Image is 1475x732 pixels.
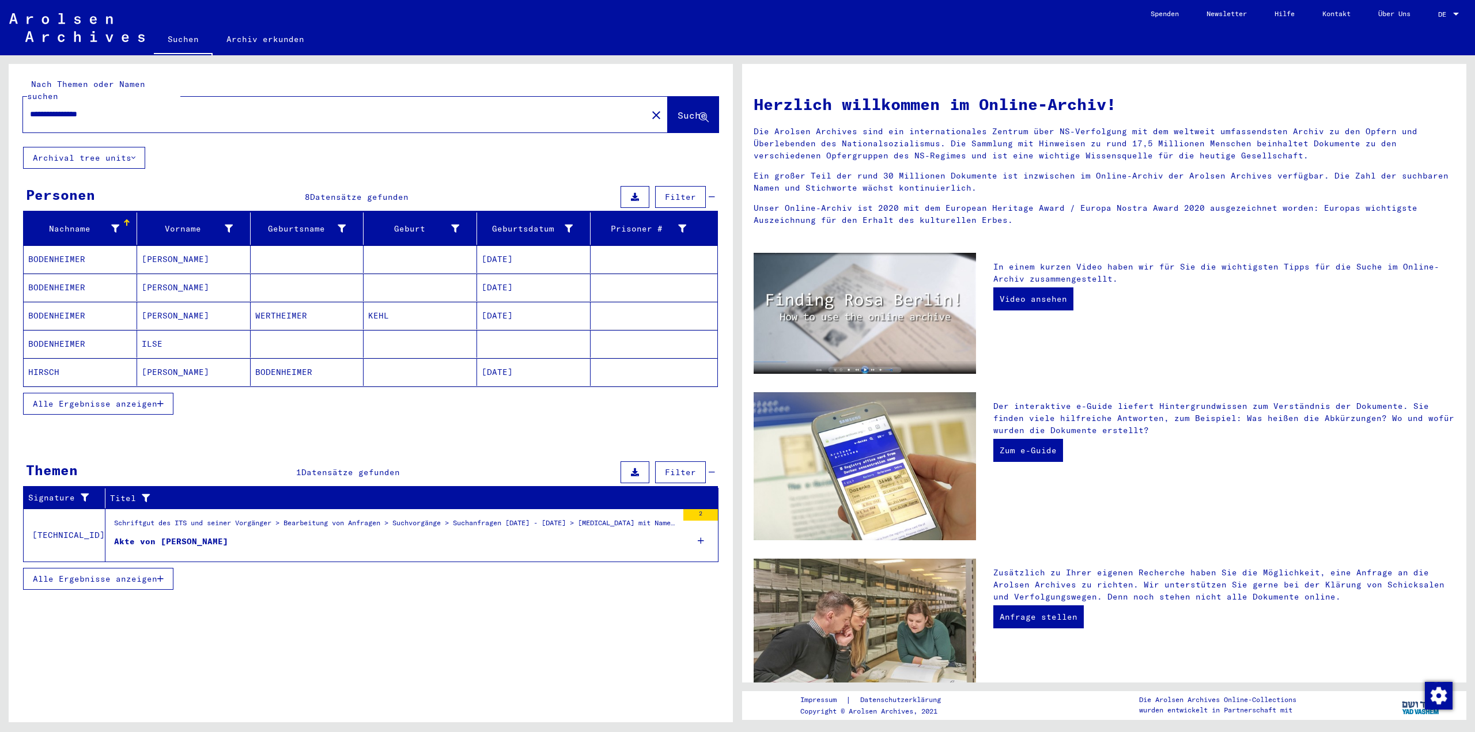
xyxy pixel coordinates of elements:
mat-cell: BODENHEIMER [24,274,137,301]
p: wurden entwickelt in Partnerschaft mit [1139,705,1296,715]
button: Archival tree units [23,147,145,169]
mat-cell: BODENHEIMER [24,245,137,273]
span: 1 [296,467,301,477]
mat-cell: BODENHEIMER [251,358,364,386]
button: Alle Ergebnisse anzeigen [23,568,173,590]
div: Akte von [PERSON_NAME] [114,536,228,548]
div: Geburtsname [255,219,364,238]
span: Datensätze gefunden [310,192,409,202]
p: Der interaktive e-Guide liefert Hintergrundwissen zum Verständnis der Dokumente. Sie finden viele... [993,400,1455,437]
span: Alle Ergebnisse anzeigen [33,399,157,409]
mat-cell: [DATE] [477,358,591,386]
p: Unser Online-Archiv ist 2020 mit dem European Heritage Award / Europa Nostra Award 2020 ausgezeic... [754,202,1455,226]
mat-header-cell: Geburtsname [251,213,364,245]
mat-cell: BODENHEIMER [24,330,137,358]
span: Alle Ergebnisse anzeigen [33,574,157,584]
p: Zusätzlich zu Ihrer eigenen Recherche haben Sie die Möglichkeit, eine Anfrage an die Arolsen Arch... [993,567,1455,603]
mat-icon: close [649,108,663,122]
a: Video ansehen [993,287,1073,310]
mat-cell: [DATE] [477,245,591,273]
a: Anfrage stellen [993,605,1084,628]
mat-header-cell: Prisoner # [591,213,717,245]
div: 2 [683,509,718,521]
div: Personen [26,184,95,205]
a: Archiv erkunden [213,25,318,53]
div: Signature [28,489,105,507]
p: Die Arolsen Archives Online-Collections [1139,695,1296,705]
div: Signature [28,492,90,504]
div: | [800,694,955,706]
button: Filter [655,186,706,208]
button: Clear [645,103,668,126]
mat-header-cell: Nachname [24,213,137,245]
mat-cell: HIRSCH [24,358,137,386]
span: 8 [305,192,310,202]
div: Geburt‏ [368,219,476,238]
mat-cell: [PERSON_NAME] [137,245,251,273]
img: yv_logo.png [1400,691,1443,719]
img: inquiries.jpg [754,559,976,707]
a: Impressum [800,694,846,706]
mat-cell: ILSE [137,330,251,358]
h1: Herzlich willkommen im Online-Archiv! [754,92,1455,116]
p: In einem kurzen Video haben wir für Sie die wichtigsten Tipps für die Suche im Online-Archiv zusa... [993,261,1455,285]
mat-cell: [PERSON_NAME] [137,302,251,329]
mat-header-cell: Geburt‏ [364,213,477,245]
mat-cell: WERTHEIMER [251,302,364,329]
span: Suche [678,109,706,121]
div: Geburt‏ [368,223,459,235]
img: Arolsen_neg.svg [9,13,145,42]
div: Geburtsname [255,223,346,235]
mat-label: Nach Themen oder Namen suchen [27,79,145,101]
mat-header-cell: Geburtsdatum [477,213,591,245]
div: Prisoner # [595,219,704,238]
a: Zum e-Guide [993,439,1063,462]
span: Filter [665,192,696,202]
mat-cell: [DATE] [477,274,591,301]
p: Copyright © Arolsen Archives, 2021 [800,706,955,716]
span: Filter [665,467,696,477]
a: Datenschutzerklärung [851,694,955,706]
div: Nachname [28,223,119,235]
div: Nachname [28,219,137,238]
mat-select-trigger: DE [1438,10,1446,18]
div: Geburtsdatum [482,219,590,238]
div: Schriftgut des ITS und seiner Vorgänger > Bearbeitung von Anfragen > Suchvorgänge > Suchanfragen ... [114,518,678,534]
mat-cell: [PERSON_NAME] [137,274,251,301]
mat-cell: KEHL [364,302,477,329]
img: Change consent [1425,682,1453,710]
mat-header-cell: Vorname [137,213,251,245]
div: Prisoner # [595,223,686,235]
mat-cell: BODENHEIMER [24,302,137,329]
button: Alle Ergebnisse anzeigen [23,393,173,415]
div: Vorname [142,223,233,235]
div: Titel [110,489,704,507]
button: Suche [668,97,718,132]
mat-cell: [DATE] [477,302,591,329]
img: video.jpg [754,253,976,374]
img: eguide.jpg [754,392,976,541]
div: Vorname [142,219,250,238]
p: Ein großer Teil der rund 30 Millionen Dokumente ist inzwischen im Online-Archiv der Arolsen Archi... [754,170,1455,194]
div: Change consent [1424,681,1452,709]
div: Titel [110,492,690,505]
div: Geburtsdatum [482,223,573,235]
div: Themen [26,460,78,480]
span: Datensätze gefunden [301,467,400,477]
p: Die Arolsen Archives sind ein internationales Zentrum über NS-Verfolgung mit dem weltweit umfasse... [754,126,1455,162]
button: Filter [655,461,706,483]
a: Suchen [154,25,213,55]
td: [TECHNICAL_ID] [24,509,105,562]
mat-cell: [PERSON_NAME] [137,358,251,386]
